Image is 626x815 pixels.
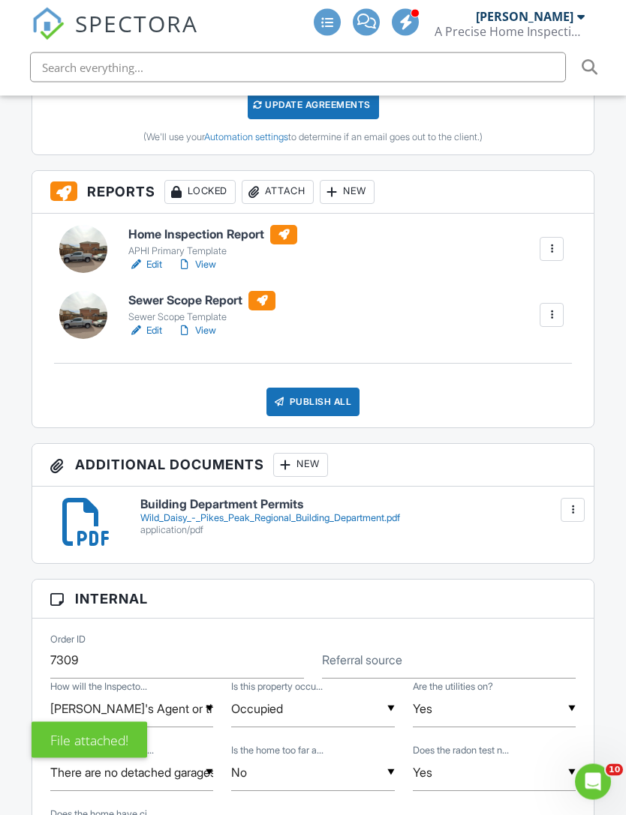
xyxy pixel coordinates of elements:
div: A Precise Home Inspection [435,24,585,39]
label: Is this property occupied or vacant? [231,681,323,694]
h6: Building Department Permits [140,499,576,512]
input: Search everything... [30,52,566,82]
div: APHI Primary Template [128,246,297,258]
a: Sewer Scope Report Sewer Scope Template [128,292,275,325]
div: Update Agreements [248,91,379,120]
div: Wild_Daisy_-_Pikes_Peak_Regional_Building_Department.pdf [140,513,576,525]
h3: Additional Documents [32,445,594,487]
a: View [177,258,216,273]
a: Home Inspection Report APHI Primary Template [128,226,297,259]
label: Are the utilities on? [413,681,493,694]
label: Order ID [50,633,86,646]
img: The Best Home Inspection Software - Spectora [32,7,65,40]
h3: Reports [32,172,594,214]
span: 10 [606,764,623,776]
a: Edit [128,258,162,273]
a: SPECTORA [32,20,198,52]
div: Locked [164,181,236,205]
div: Publish All [266,388,360,417]
h3: Internal [32,580,594,619]
div: File attached! [32,722,147,758]
a: Automation settings [204,132,288,143]
a: Building Department Permits Wild_Daisy_-_Pikes_Peak_Regional_Building_Department.pdf application/pdf [140,499,576,537]
a: Edit [128,324,162,339]
div: Sewer Scope Template [128,312,275,324]
h6: Sewer Scope Report [128,292,275,311]
div: New [320,181,375,205]
label: How will the Inspector access the home? [50,681,147,694]
h6: Home Inspection Report [128,226,297,245]
div: (We'll use your to determine if an email goes out to the client.) [44,132,583,144]
iframe: Intercom live chat [575,764,611,800]
a: View [177,324,216,339]
span: SPECTORA [75,7,198,39]
div: [PERSON_NAME] [476,9,573,24]
div: Attach [242,181,314,205]
div: application/pdf [140,525,576,537]
div: New [273,454,328,478]
label: Referral source [322,652,402,669]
